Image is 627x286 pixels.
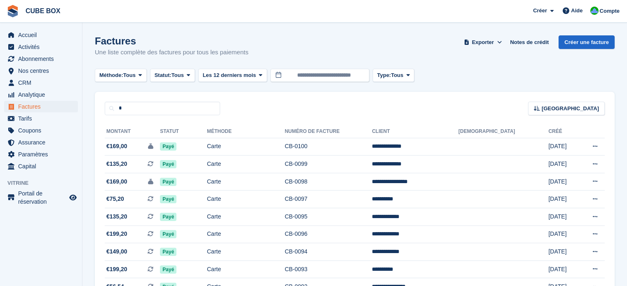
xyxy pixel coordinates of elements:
[285,226,372,243] td: CB-0096
[4,149,78,160] a: menu
[106,195,124,203] span: €75,20
[160,248,176,256] span: Payé
[4,160,78,172] a: menu
[462,35,503,49] button: Exporter
[548,156,577,173] td: [DATE]
[391,71,403,79] span: Tous
[106,247,127,256] span: €149,00
[106,230,127,238] span: €199,20
[7,5,19,17] img: stora-icon-8386f47178a22dfd0bd8f6a31ec36ba5ce8667c1dd55bd0f319d3a0aa187defe.svg
[207,243,285,261] td: Carte
[160,230,176,238] span: Payé
[207,208,285,226] td: Carte
[207,191,285,208] td: Carte
[160,178,176,186] span: Payé
[18,89,68,100] span: Analytique
[285,243,372,261] td: CB-0094
[207,138,285,156] td: Carte
[106,160,127,168] span: €135,20
[559,35,615,49] a: Créer une facture
[160,142,176,151] span: Payé
[4,189,78,206] a: menu
[18,137,68,148] span: Assurance
[68,193,78,202] a: Boutique d'aperçu
[106,265,127,274] span: €199,20
[18,125,68,136] span: Coupons
[18,77,68,88] span: CRM
[18,29,68,41] span: Accueil
[4,77,78,88] a: menu
[548,125,577,138] th: Créé
[207,260,285,278] td: Carte
[548,226,577,243] td: [DATE]
[4,113,78,124] a: menu
[285,125,372,138] th: Numéro de facture
[99,71,123,79] span: Méthode:
[18,65,68,77] span: Nos centres
[160,160,176,168] span: Payé
[4,125,78,136] a: menu
[106,142,127,151] span: €169,00
[377,71,391,79] span: Type:
[7,179,82,187] span: Vitrine
[285,191,372,208] td: CB-0097
[4,41,78,53] a: menu
[472,38,494,47] span: Exporter
[285,156,372,173] td: CB-0099
[207,173,285,191] td: Carte
[4,65,78,77] a: menu
[548,208,577,226] td: [DATE]
[285,208,372,226] td: CB-0095
[548,173,577,191] td: [DATE]
[18,160,68,172] span: Capital
[106,177,127,186] span: €169,00
[95,69,147,82] button: Méthode: Tous
[106,212,127,221] span: €135,20
[590,7,599,15] img: Cube Box
[18,189,68,206] span: Portail de réservation
[571,7,582,15] span: Aide
[4,29,78,41] a: menu
[18,101,68,112] span: Factures
[105,125,160,138] th: Montant
[600,7,620,15] span: Compte
[155,71,171,79] span: Statut:
[373,69,415,82] button: Type: Tous
[285,260,372,278] td: CB-0093
[95,35,249,47] h1: Factures
[458,125,548,138] th: [DEMOGRAPHIC_DATA]
[22,4,63,18] a: CUBE BOX
[160,125,207,138] th: Statut
[203,71,256,79] span: Les 12 derniers mois
[207,125,285,138] th: Méthode
[4,53,78,65] a: menu
[18,41,68,53] span: Activités
[372,125,458,138] th: Client
[548,243,577,261] td: [DATE]
[150,69,195,82] button: Statut: Tous
[4,137,78,148] a: menu
[160,213,176,221] span: Payé
[285,173,372,191] td: CB-0098
[160,195,176,203] span: Payé
[18,53,68,65] span: Abonnements
[548,260,577,278] td: [DATE]
[18,149,68,160] span: Paramètres
[4,101,78,112] a: menu
[548,191,577,208] td: [DATE]
[507,35,552,49] a: Notes de crédit
[548,138,577,156] td: [DATE]
[160,265,176,274] span: Payé
[207,156,285,173] td: Carte
[198,69,267,82] button: Les 12 derniers mois
[207,226,285,243] td: Carte
[542,105,599,113] span: [GEOGRAPHIC_DATA]
[533,7,547,15] span: Créer
[95,48,249,57] p: Une liste complète des factures pour tous les paiements
[171,71,184,79] span: Tous
[285,138,372,156] td: CB-0100
[4,89,78,100] a: menu
[18,113,68,124] span: Tarifs
[123,71,136,79] span: Tous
